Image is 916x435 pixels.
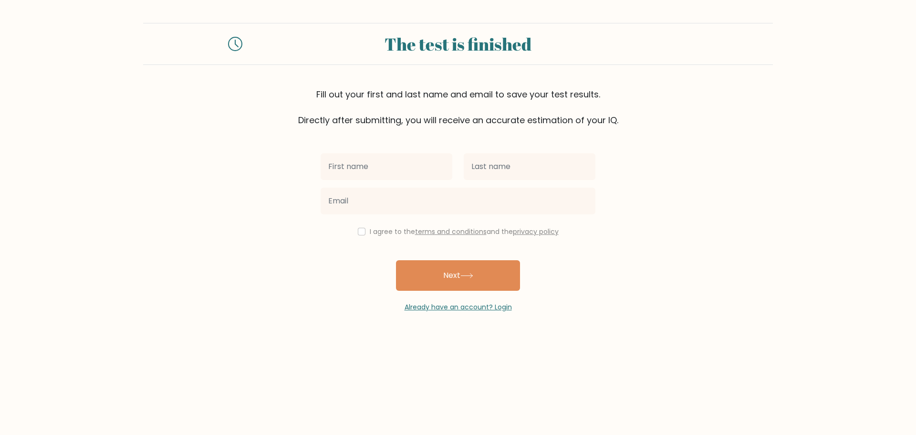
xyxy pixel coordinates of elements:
[254,31,662,57] div: The test is finished
[396,260,520,291] button: Next
[513,227,559,236] a: privacy policy
[370,227,559,236] label: I agree to the and the
[415,227,487,236] a: terms and conditions
[143,88,773,127] div: Fill out your first and last name and email to save your test results. Directly after submitting,...
[464,153,595,180] input: Last name
[405,302,512,312] a: Already have an account? Login
[321,153,452,180] input: First name
[321,188,595,214] input: Email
